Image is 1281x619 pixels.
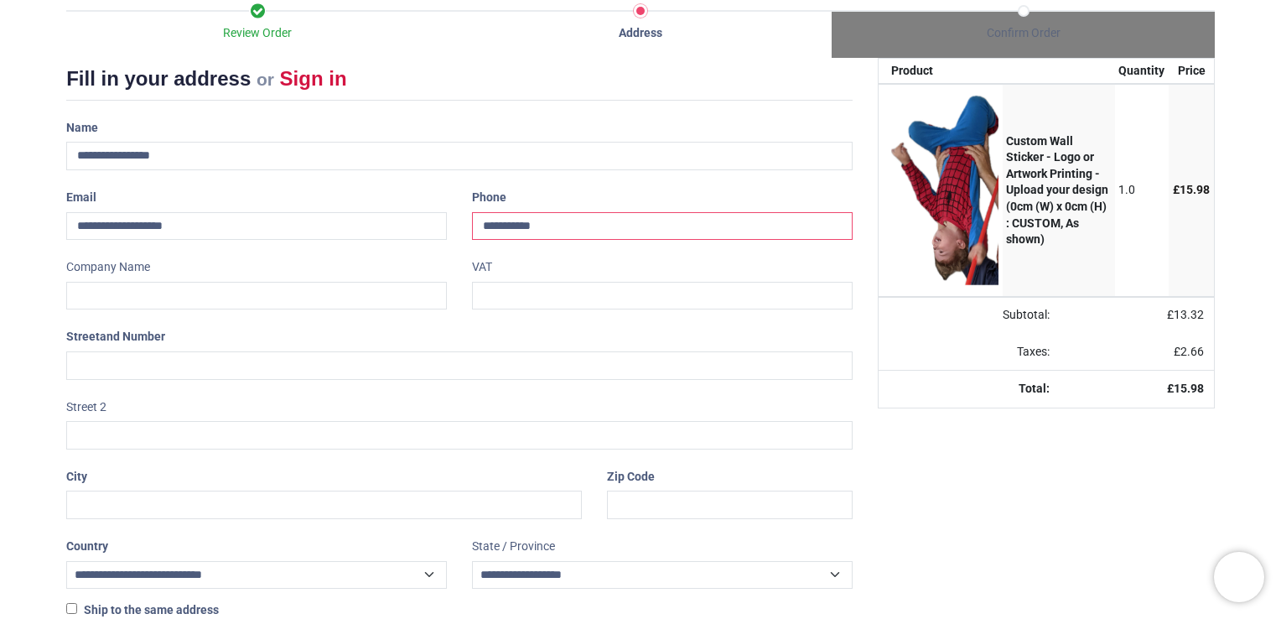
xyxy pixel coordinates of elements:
[280,67,347,90] a: Sign in
[66,393,106,422] label: Street 2
[1167,308,1204,321] span: £
[472,184,506,212] label: Phone
[1214,552,1264,602] iframe: Brevo live chat
[66,25,449,42] div: Review Order
[1115,59,1169,84] th: Quantity
[1169,59,1214,84] th: Price
[472,533,555,561] label: State / Province
[66,463,87,492] label: City
[66,67,251,90] span: Fill in your address
[472,253,492,282] label: VAT
[1180,345,1204,358] span: 2.66
[66,323,165,351] label: Street
[891,95,998,286] img: 4PNk3UAAAAGSURBVAMApUiZymlsRNwAAAAASUVORK5CYII=
[879,334,1060,371] td: Taxes:
[66,253,150,282] label: Company Name
[449,25,832,42] div: Address
[1174,345,1204,358] span: £
[66,114,98,143] label: Name
[832,25,1215,42] div: Confirm Order
[66,533,108,561] label: Country
[1174,382,1204,395] span: 15.98
[1118,182,1164,199] div: 1.0
[1167,382,1204,395] strong: £
[1180,183,1210,196] span: 15.98
[1174,308,1204,321] span: 13.32
[879,59,1003,84] th: Product
[1006,134,1108,247] strong: Custom Wall Sticker - Logo or Artwork Printing - Upload your design (0cm (W) x 0cm (H) : CUSTOM, ...
[66,602,219,619] label: Ship to the same address
[607,463,655,492] label: Zip Code
[1019,382,1050,395] strong: Total:
[66,603,77,614] input: Ship to the same address
[879,297,1060,334] td: Subtotal:
[257,70,274,89] small: or
[100,330,165,343] span: and Number
[66,184,96,212] label: Email
[1173,183,1210,196] span: £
